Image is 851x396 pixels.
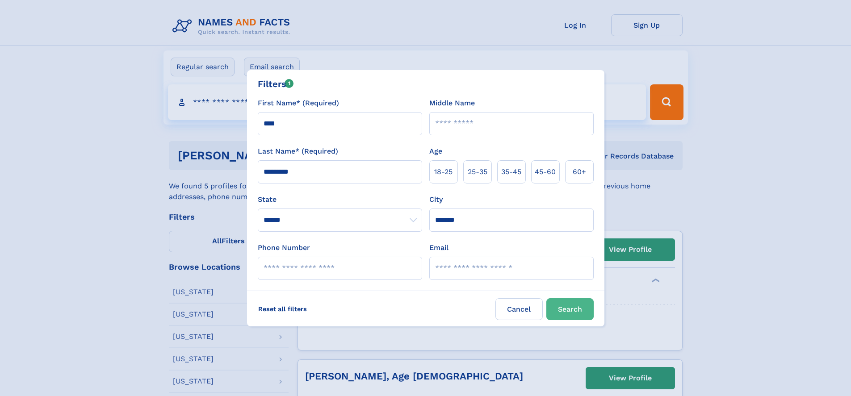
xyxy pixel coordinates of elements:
[258,77,294,91] div: Filters
[468,167,487,177] span: 25‑35
[501,167,521,177] span: 35‑45
[429,194,443,205] label: City
[429,98,475,108] label: Middle Name
[252,298,313,320] label: Reset all filters
[535,167,556,177] span: 45‑60
[495,298,543,320] label: Cancel
[429,146,442,157] label: Age
[258,98,339,108] label: First Name* (Required)
[429,242,449,253] label: Email
[258,194,422,205] label: State
[258,242,310,253] label: Phone Number
[258,146,338,157] label: Last Name* (Required)
[573,167,586,177] span: 60+
[546,298,594,320] button: Search
[434,167,453,177] span: 18‑25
